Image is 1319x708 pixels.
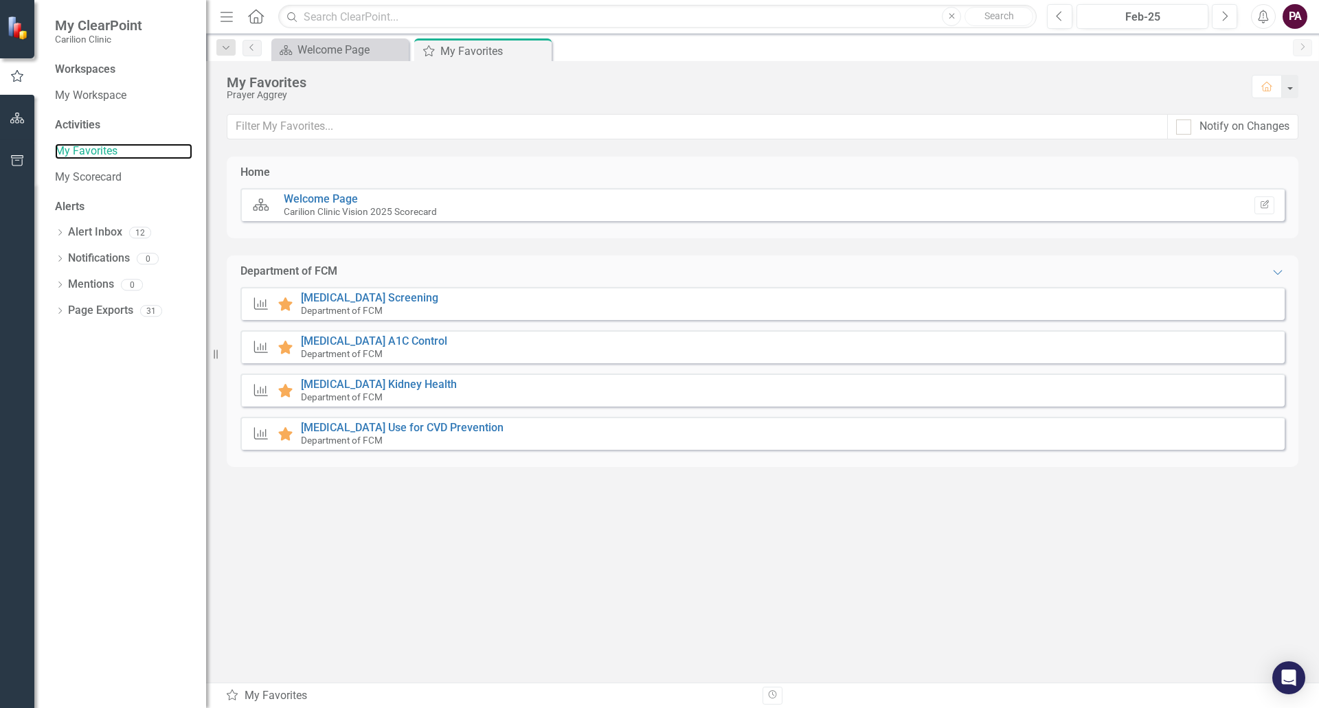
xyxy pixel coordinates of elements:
[275,41,405,58] a: Welcome Page
[1272,661,1305,694] div: Open Intercom Messenger
[284,206,437,217] small: Carilion Clinic Vision 2025 Scorecard
[55,34,142,45] small: Carilion Clinic
[227,75,1238,90] div: My Favorites
[68,277,114,293] a: Mentions
[68,303,133,319] a: Page Exports
[137,253,159,264] div: 0
[278,5,1037,29] input: Search ClearPoint...
[301,378,457,391] a: [MEDICAL_DATA] Kidney Health
[121,279,143,290] div: 0
[55,199,192,215] div: Alerts
[240,264,337,279] div: Department of FCM
[301,421,504,434] a: [MEDICAL_DATA] Use for CVD Prevention
[301,391,383,402] small: Department of FCM
[301,291,438,304] a: [MEDICAL_DATA] Screening
[301,435,383,446] small: Department of FCM
[227,90,1238,100] div: Prayer Aggrey
[55,62,115,78] div: Workspaces
[55,117,192,133] div: Activities
[1199,119,1289,135] div: Notify on Changes
[297,41,405,58] div: Welcome Page
[55,17,142,34] span: My ClearPoint
[1076,4,1208,29] button: Feb-25
[1283,4,1307,29] button: PA
[129,227,151,238] div: 12
[227,114,1168,139] input: Filter My Favorites...
[984,10,1014,21] span: Search
[240,165,270,181] div: Home
[440,43,548,60] div: My Favorites
[140,305,162,317] div: 31
[301,348,383,359] small: Department of FCM
[1081,9,1204,25] div: Feb-25
[301,334,447,347] a: [MEDICAL_DATA] A1C Control
[965,7,1033,26] button: Search
[55,170,192,185] a: My Scorecard
[68,251,130,266] a: Notifications
[55,88,192,104] a: My Workspace
[1254,196,1274,214] button: Set Home Page
[55,144,192,159] a: My Favorites
[301,305,383,316] small: Department of FCM
[68,225,122,240] a: Alert Inbox
[225,688,752,704] div: My Favorites
[7,15,32,40] img: ClearPoint Strategy
[284,192,358,205] a: Welcome Page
